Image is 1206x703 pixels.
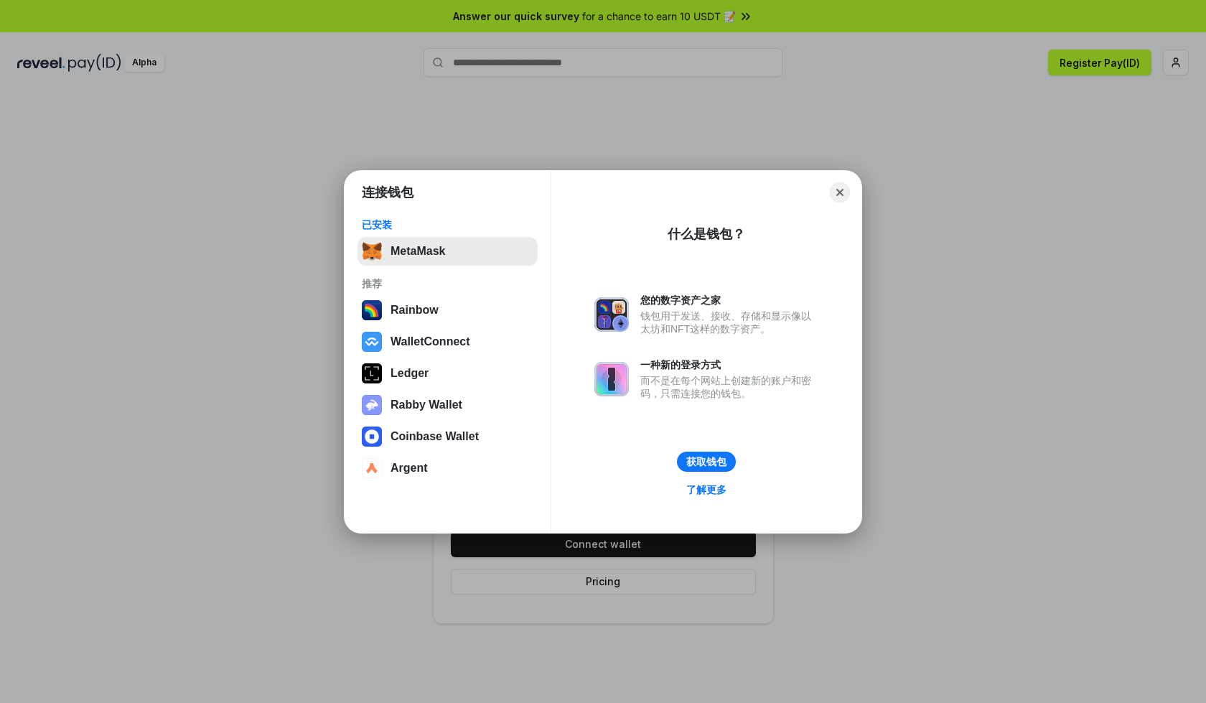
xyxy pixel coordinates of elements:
[362,395,382,415] img: svg+xml,%3Csvg%20xmlns%3D%22http%3A%2F%2Fwww.w3.org%2F2000%2Fsvg%22%20fill%3D%22none%22%20viewBox...
[357,296,538,325] button: Rainbow
[357,391,538,419] button: Rabby Wallet
[362,241,382,261] img: svg+xml,%3Csvg%20fill%3D%22none%22%20height%3D%2233%22%20viewBox%3D%220%200%2035%2033%22%20width%...
[594,297,629,332] img: svg+xml,%3Csvg%20xmlns%3D%22http%3A%2F%2Fwww.w3.org%2F2000%2Fsvg%22%20fill%3D%22none%22%20viewBox...
[640,358,818,371] div: 一种新的登录方式
[357,454,538,483] button: Argent
[668,225,745,243] div: 什么是钱包？
[362,332,382,352] img: svg+xml,%3Csvg%20width%3D%2228%22%20height%3D%2228%22%20viewBox%3D%220%200%2028%2028%22%20fill%3D...
[362,184,413,201] h1: 连接钱包
[357,327,538,356] button: WalletConnect
[640,294,818,307] div: 您的数字资产之家
[362,427,382,447] img: svg+xml,%3Csvg%20width%3D%2228%22%20height%3D%2228%22%20viewBox%3D%220%200%2028%2028%22%20fill%3D...
[391,245,445,258] div: MetaMask
[391,462,428,475] div: Argent
[362,218,533,231] div: 已安装
[640,309,818,335] div: 钱包用于发送、接收、存储和显示像以太坊和NFT这样的数字资产。
[357,422,538,451] button: Coinbase Wallet
[391,399,462,411] div: Rabby Wallet
[391,304,439,317] div: Rainbow
[686,455,726,468] div: 获取钱包
[362,363,382,383] img: svg+xml,%3Csvg%20xmlns%3D%22http%3A%2F%2Fwww.w3.org%2F2000%2Fsvg%22%20width%3D%2228%22%20height%3...
[594,362,629,396] img: svg+xml,%3Csvg%20xmlns%3D%22http%3A%2F%2Fwww.w3.org%2F2000%2Fsvg%22%20fill%3D%22none%22%20viewBox...
[391,430,479,443] div: Coinbase Wallet
[357,237,538,266] button: MetaMask
[362,300,382,320] img: svg+xml,%3Csvg%20width%3D%22120%22%20height%3D%22120%22%20viewBox%3D%220%200%20120%20120%22%20fil...
[362,458,382,478] img: svg+xml,%3Csvg%20width%3D%2228%22%20height%3D%2228%22%20viewBox%3D%220%200%2028%2028%22%20fill%3D...
[391,367,429,380] div: Ledger
[678,480,735,499] a: 了解更多
[686,483,726,496] div: 了解更多
[640,374,818,400] div: 而不是在每个网站上创建新的账户和密码，只需连接您的钱包。
[830,182,850,202] button: Close
[357,359,538,388] button: Ledger
[362,277,533,290] div: 推荐
[677,452,736,472] button: 获取钱包
[391,335,470,348] div: WalletConnect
